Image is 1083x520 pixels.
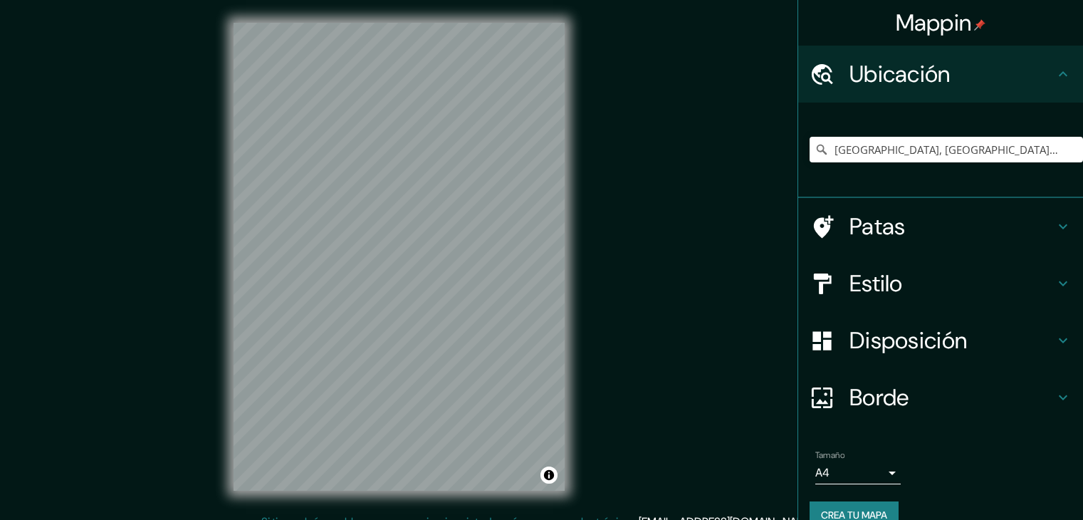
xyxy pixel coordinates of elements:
font: Ubicación [849,59,951,89]
div: Estilo [798,255,1083,312]
div: Patas [798,198,1083,255]
iframe: Lanzador de widgets de ayuda [956,464,1067,504]
div: Ubicación [798,46,1083,103]
div: Disposición [798,312,1083,369]
button: Activar o desactivar atribución [540,467,558,484]
font: Estilo [849,269,903,298]
input: Elige tu ciudad o zona [810,137,1083,162]
font: Disposición [849,326,967,355]
font: Tamaño [815,449,844,461]
font: A4 [815,465,830,480]
img: pin-icon.png [974,19,985,31]
canvas: Mapa [234,23,565,491]
div: Borde [798,369,1083,426]
font: Mappin [896,8,972,38]
font: Patas [849,212,906,241]
font: Borde [849,383,909,412]
div: A4 [815,462,901,484]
